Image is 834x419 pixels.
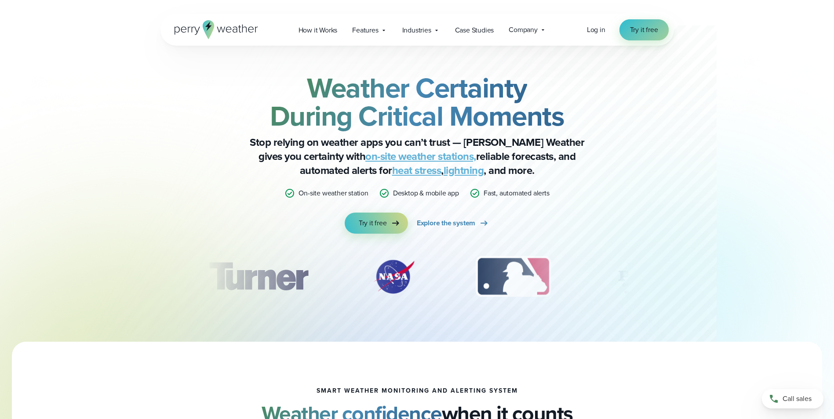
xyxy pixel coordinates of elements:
[317,387,518,394] h1: smart weather monitoring and alerting system
[345,213,408,234] a: Try it free
[509,25,538,35] span: Company
[448,21,502,39] a: Case Studies
[392,163,441,178] a: heat stress
[619,19,669,40] a: Try it free
[270,67,564,137] strong: Weather Certainty During Critical Moments
[630,25,658,35] span: Try it free
[467,255,560,299] img: MLB.svg
[602,255,672,299] img: PGA.svg
[783,394,812,404] span: Call sales
[602,255,672,299] div: 4 of 12
[402,25,431,36] span: Industries
[467,255,560,299] div: 3 of 12
[359,218,387,228] span: Try it free
[455,25,494,36] span: Case Studies
[365,148,476,164] a: on-site weather stations,
[417,218,475,228] span: Explore the system
[352,25,378,36] span: Features
[204,255,630,303] div: slideshow
[196,255,320,299] div: 1 of 12
[299,25,338,36] span: How it Works
[393,188,459,199] p: Desktop & mobile app
[241,135,593,177] p: Stop relying on weather apps you can’t trust — [PERSON_NAME] Weather gives you certainty with rel...
[299,188,368,199] p: On-site weather station
[363,255,425,299] div: 2 of 12
[587,25,605,35] a: Log in
[444,163,484,178] a: lightning
[291,21,345,39] a: How it Works
[417,213,489,234] a: Explore the system
[196,255,320,299] img: Turner-Construction_1.svg
[484,188,550,199] p: Fast, automated alerts
[363,255,425,299] img: NASA.svg
[762,389,823,408] a: Call sales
